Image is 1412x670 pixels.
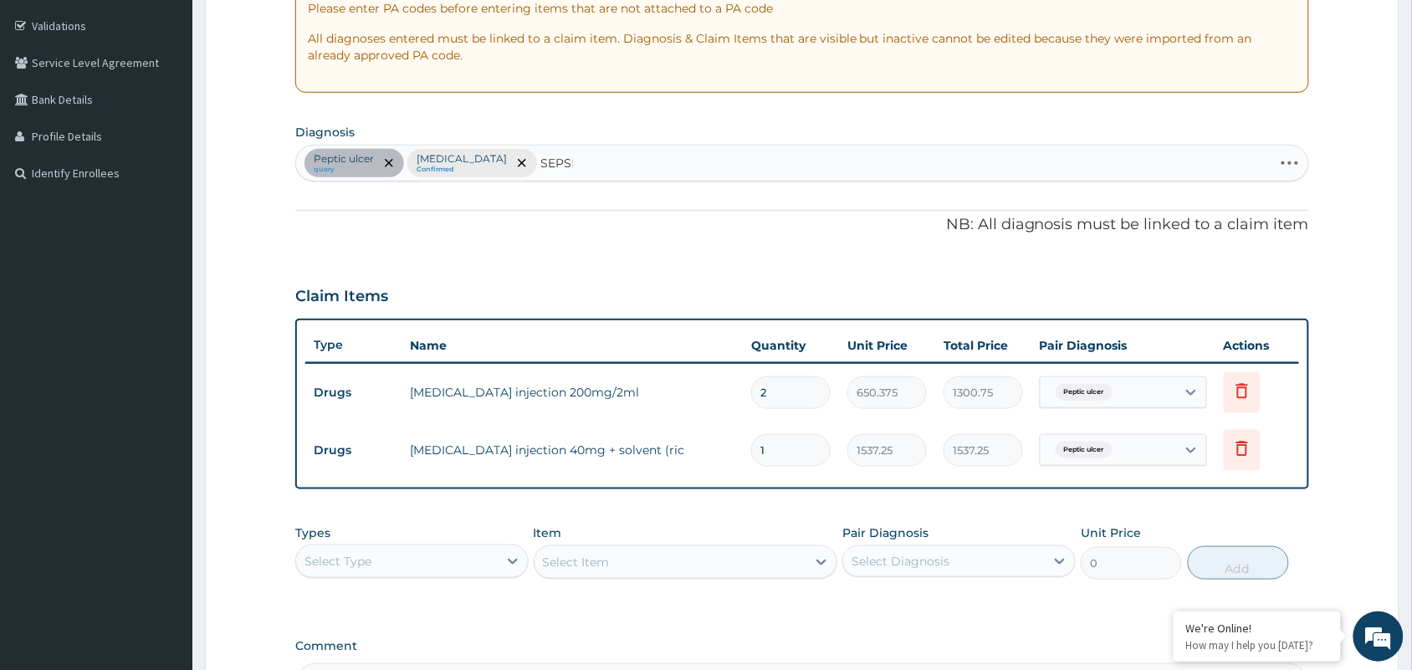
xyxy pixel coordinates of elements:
span: remove selection option [514,156,529,171]
td: [MEDICAL_DATA] injection 40mg + solvent (ric [402,433,743,467]
th: Pair Diagnosis [1031,329,1215,362]
label: Unit Price [1081,524,1141,541]
div: We're Online! [1186,621,1328,636]
h3: Claim Items [295,288,388,306]
th: Name [402,329,743,362]
p: NB: All diagnosis must be linked to a claim item [295,214,1309,236]
p: Peptic ulcer [314,152,374,166]
label: Types [295,526,330,540]
span: remove selection option [381,156,396,171]
div: Select Type [304,553,371,570]
td: Drugs [305,377,402,408]
p: How may I help you today? [1186,638,1328,652]
p: All diagnoses entered must be linked to a claim item. Diagnosis & Claim Items that are visible bu... [308,30,1297,64]
p: [MEDICAL_DATA] [417,152,507,166]
td: Drugs [305,435,402,466]
td: [MEDICAL_DATA] injection 200mg/2ml [402,376,743,409]
img: d_794563401_company_1708531726252_794563401 [31,84,68,125]
div: Select Diagnosis [852,553,949,570]
th: Type [305,330,402,361]
label: Diagnosis [295,124,355,141]
label: Comment [295,640,1309,654]
label: Pair Diagnosis [842,524,929,541]
th: Quantity [743,329,839,362]
span: Peptic ulcer [1056,442,1113,458]
small: query [314,166,374,174]
small: Confirmed [417,166,507,174]
th: Total Price [935,329,1031,362]
span: Peptic ulcer [1056,384,1113,401]
button: Add [1188,546,1289,580]
th: Unit Price [839,329,935,362]
div: Chat with us now [87,94,281,115]
span: We're online! [97,211,231,380]
th: Actions [1215,329,1299,362]
textarea: Type your message and hit 'Enter' [8,457,319,515]
div: Minimize live chat window [274,8,315,49]
label: Item [534,524,562,541]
